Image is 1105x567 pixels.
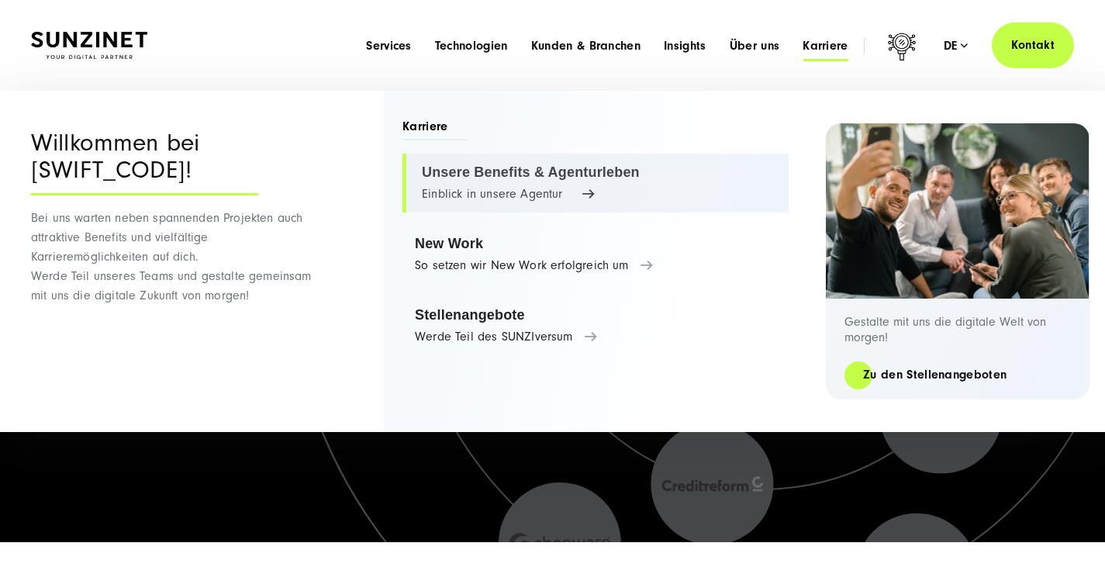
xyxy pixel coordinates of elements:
p: Gestalte mit uns die digitale Welt von morgen! [844,314,1071,345]
a: Zu den Stellenangeboten [844,366,1025,384]
a: Insights [664,38,706,54]
a: Über uns [730,38,780,54]
a: Services [366,38,412,54]
a: Kunden & Branchen [531,38,641,54]
span: Karriere [402,118,467,140]
img: Digitalagentur und Internetagentur SUNZINET: 2 Frauen 3 Männer, die ein Selfie machen bei [826,123,1089,299]
p: Bei uns warten neben spannenden Projekten auch attraktive Benefits und vielfältige Karrieremöglic... [31,209,322,306]
a: Stellenangebote Werde Teil des SUNZIversum [402,296,789,355]
a: Technologien [435,38,508,54]
img: SUNZINET Full Service Digital Agentur [31,32,147,59]
div: Willkommen bei [SWIFT_CODE]! [31,130,258,195]
a: Karriere [803,38,848,54]
a: New Work So setzen wir New Work erfolgreich um [402,225,789,284]
a: Unsere Benefits & Agenturleben Einblick in unsere Agentur [402,154,789,213]
a: Kontakt [992,22,1074,68]
div: de [944,38,969,54]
